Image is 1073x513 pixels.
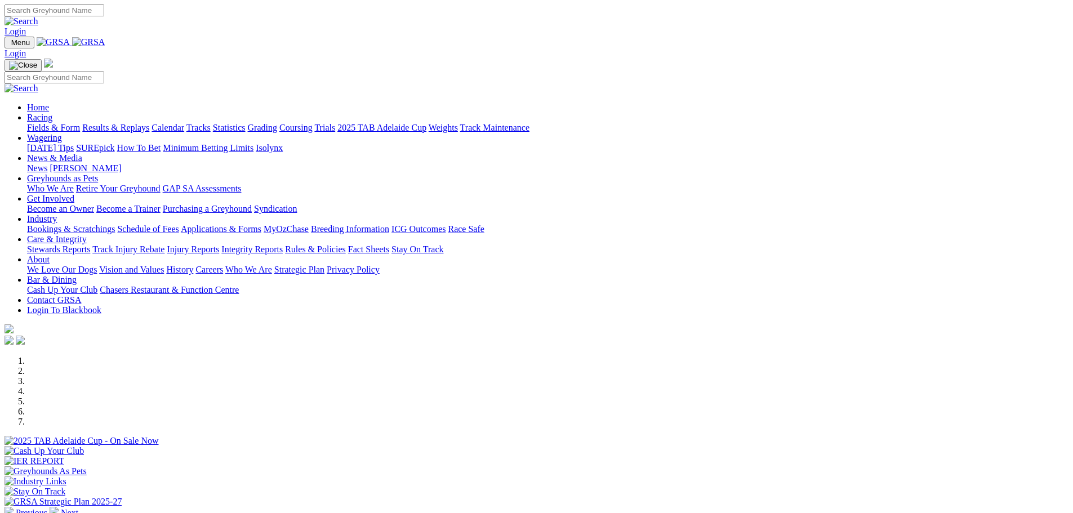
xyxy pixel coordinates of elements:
a: We Love Our Dogs [27,265,97,274]
img: Search [5,16,38,26]
a: News [27,163,47,173]
a: Track Maintenance [460,123,529,132]
a: Bookings & Scratchings [27,224,115,234]
a: Track Injury Rebate [92,244,164,254]
div: Racing [27,123,1068,133]
a: ICG Outcomes [391,224,446,234]
a: Cash Up Your Club [27,285,97,295]
img: Cash Up Your Club [5,446,84,456]
a: Stay On Track [391,244,443,254]
img: facebook.svg [5,336,14,345]
a: Greyhounds as Pets [27,173,98,183]
img: GRSA [37,37,70,47]
a: Injury Reports [167,244,219,254]
a: Statistics [213,123,246,132]
a: Strategic Plan [274,265,324,274]
a: Get Involved [27,194,74,203]
a: Vision and Values [99,265,164,274]
div: Greyhounds as Pets [27,184,1068,194]
div: Care & Integrity [27,244,1068,255]
img: IER REPORT [5,456,64,466]
a: Schedule of Fees [117,224,179,234]
a: Syndication [254,204,297,213]
img: GRSA [72,37,105,47]
a: Fact Sheets [348,244,389,254]
a: Login [5,26,26,36]
a: Isolynx [256,143,283,153]
div: Wagering [27,143,1068,153]
img: logo-grsa-white.png [5,324,14,333]
a: Racing [27,113,52,122]
a: Integrity Reports [221,244,283,254]
a: Care & Integrity [27,234,87,244]
a: Trials [314,123,335,132]
div: Industry [27,224,1068,234]
a: [PERSON_NAME] [50,163,121,173]
a: Tracks [186,123,211,132]
img: Greyhounds As Pets [5,466,87,476]
a: Race Safe [448,224,484,234]
a: About [27,255,50,264]
a: [DATE] Tips [27,143,74,153]
a: MyOzChase [264,224,309,234]
a: Retire Your Greyhound [76,184,161,193]
div: Get Involved [27,204,1068,214]
img: 2025 TAB Adelaide Cup - On Sale Now [5,436,159,446]
a: GAP SA Assessments [163,184,242,193]
img: GRSA Strategic Plan 2025-27 [5,497,122,507]
a: Weights [429,123,458,132]
a: Rules & Policies [285,244,346,254]
button: Toggle navigation [5,37,34,48]
img: twitter.svg [16,336,25,345]
a: Calendar [152,123,184,132]
a: Become a Trainer [96,204,161,213]
img: Industry Links [5,476,66,487]
a: Purchasing a Greyhound [163,204,252,213]
img: Stay On Track [5,487,65,497]
div: News & Media [27,163,1068,173]
a: Home [27,102,49,112]
a: Chasers Restaurant & Function Centre [100,285,239,295]
img: logo-grsa-white.png [44,59,53,68]
a: Login To Blackbook [27,305,101,315]
a: News & Media [27,153,82,163]
div: Bar & Dining [27,285,1068,295]
a: Results & Replays [82,123,149,132]
a: Grading [248,123,277,132]
a: Who We Are [27,184,74,193]
span: Menu [11,38,30,47]
img: Search [5,83,38,93]
a: Privacy Policy [327,265,380,274]
div: About [27,265,1068,275]
a: Contact GRSA [27,295,81,305]
input: Search [5,5,104,16]
a: Minimum Betting Limits [163,143,253,153]
a: Breeding Information [311,224,389,234]
a: Wagering [27,133,62,142]
a: History [166,265,193,274]
a: Coursing [279,123,313,132]
a: Become an Owner [27,204,94,213]
a: Industry [27,214,57,224]
button: Toggle navigation [5,59,42,72]
a: How To Bet [117,143,161,153]
a: Applications & Forms [181,224,261,234]
a: Bar & Dining [27,275,77,284]
a: Fields & Form [27,123,80,132]
a: Careers [195,265,223,274]
a: Who We Are [225,265,272,274]
img: Close [9,61,37,70]
a: Login [5,48,26,58]
a: Stewards Reports [27,244,90,254]
input: Search [5,72,104,83]
a: 2025 TAB Adelaide Cup [337,123,426,132]
a: SUREpick [76,143,114,153]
